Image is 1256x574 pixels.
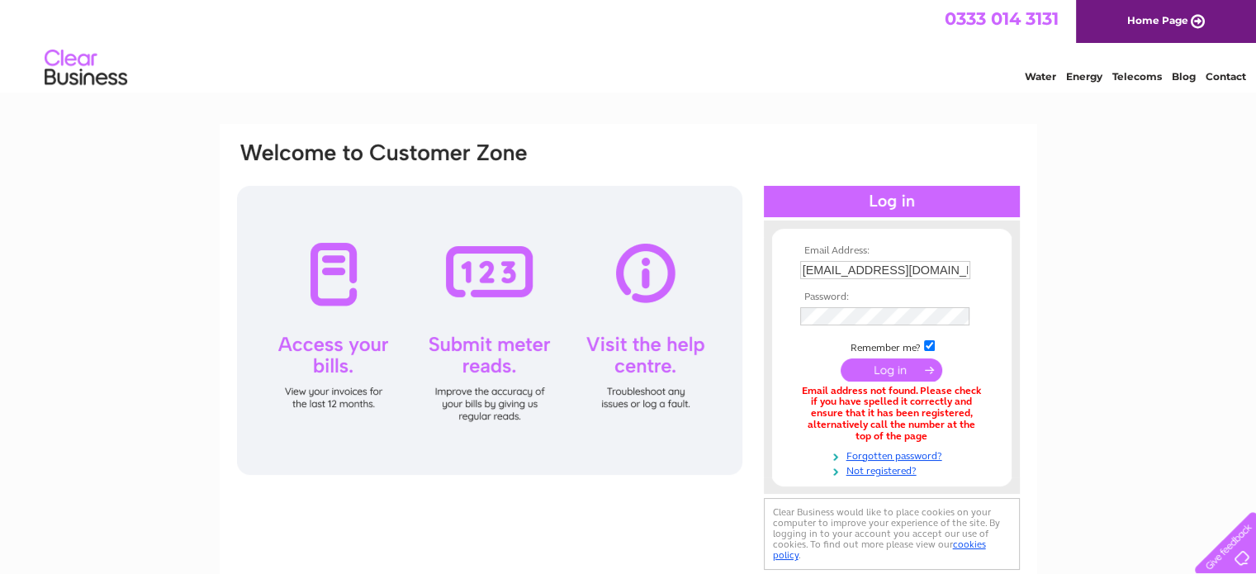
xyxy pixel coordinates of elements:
[239,9,1019,80] div: Clear Business is a trading name of Verastar Limited (registered in [GEOGRAPHIC_DATA] No. 3667643...
[796,292,988,303] th: Password:
[1112,70,1162,83] a: Telecoms
[796,338,988,354] td: Remember me?
[800,386,983,443] div: Email address not found. Please check if you have spelled it correctly and ensure that it has bee...
[1025,70,1056,83] a: Water
[796,245,988,257] th: Email Address:
[945,8,1059,29] a: 0333 014 3131
[44,43,128,93] img: logo.png
[800,462,988,477] a: Not registered?
[1206,70,1246,83] a: Contact
[1172,70,1196,83] a: Blog
[800,447,988,463] a: Forgotten password?
[841,358,942,382] input: Submit
[773,538,986,561] a: cookies policy
[764,498,1020,570] div: Clear Business would like to place cookies on your computer to improve your experience of the sit...
[1066,70,1102,83] a: Energy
